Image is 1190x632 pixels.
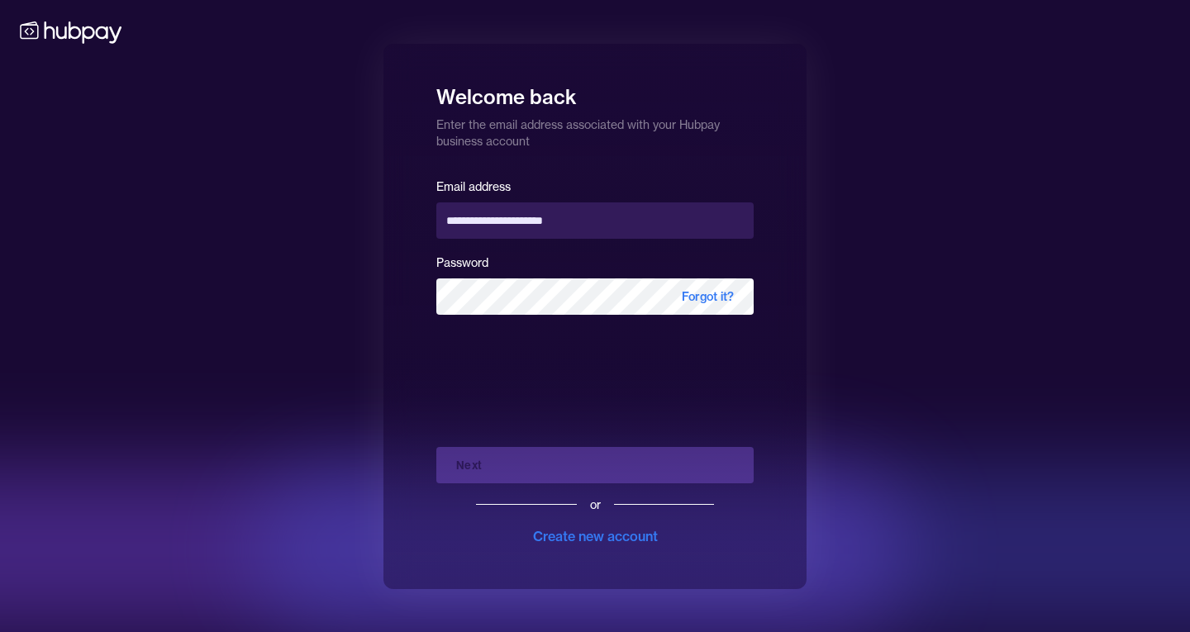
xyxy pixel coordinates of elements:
[436,74,754,110] h1: Welcome back
[533,526,658,546] div: Create new account
[436,179,511,194] label: Email address
[436,255,488,270] label: Password
[662,278,754,315] span: Forgot it?
[436,110,754,150] p: Enter the email address associated with your Hubpay business account
[590,497,601,513] div: or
